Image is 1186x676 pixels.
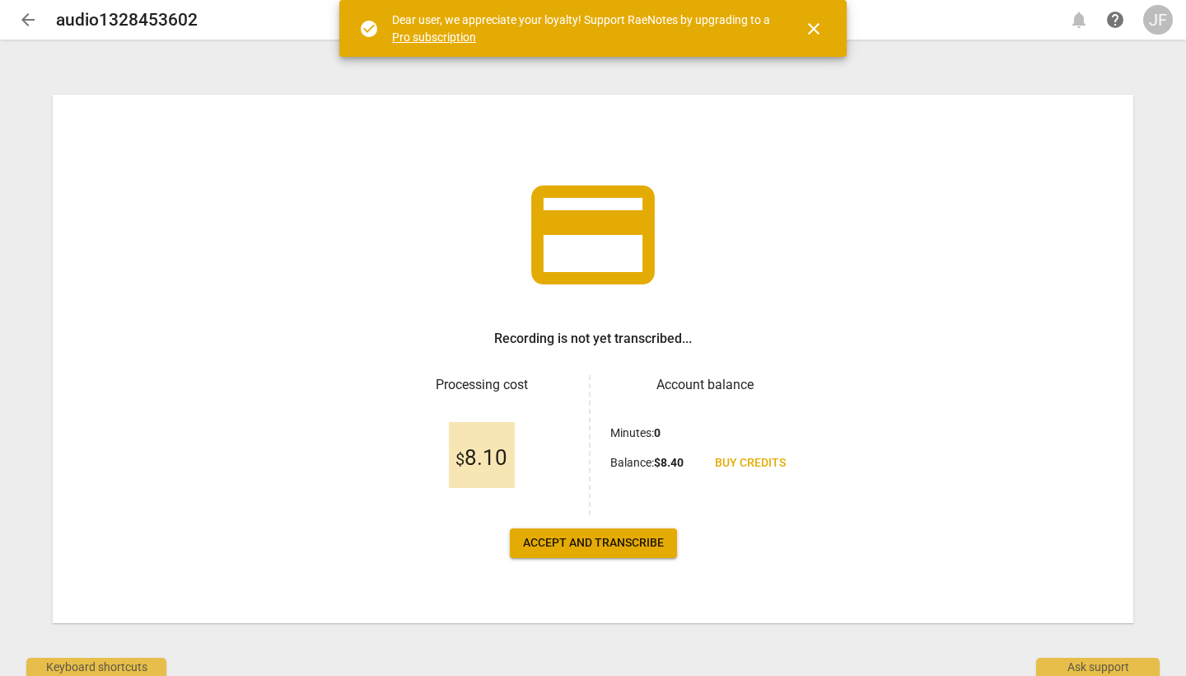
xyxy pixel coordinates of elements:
[1105,10,1125,30] span: help
[702,448,799,478] a: Buy credits
[455,446,507,471] span: 8.10
[523,535,664,552] span: Accept and transcribe
[392,12,774,45] div: Dear user, we appreciate your loyalty! Support RaeNotes by upgrading to a
[494,329,692,349] h3: Recording is not yet transcribed...
[794,9,833,49] button: Close
[510,528,677,558] button: Accept and transcribe
[26,658,166,676] div: Keyboard shortcuts
[804,19,824,39] span: close
[455,449,465,469] span: $
[654,426,661,439] b: 0
[387,375,576,395] h3: Processing cost
[610,425,661,442] p: Minutes :
[1100,5,1130,35] a: Help
[610,375,799,395] h3: Account balance
[715,455,786,472] span: Buy credits
[519,161,667,309] span: credit_card
[359,19,379,39] span: check_circle
[1036,658,1160,676] div: Ask support
[610,454,684,472] p: Balance :
[56,10,198,31] h2: audio1328453602
[654,456,684,469] b: $ 8.40
[18,10,38,30] span: arrow_back
[392,31,476,44] a: Pro subscription
[1143,5,1173,35] button: JF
